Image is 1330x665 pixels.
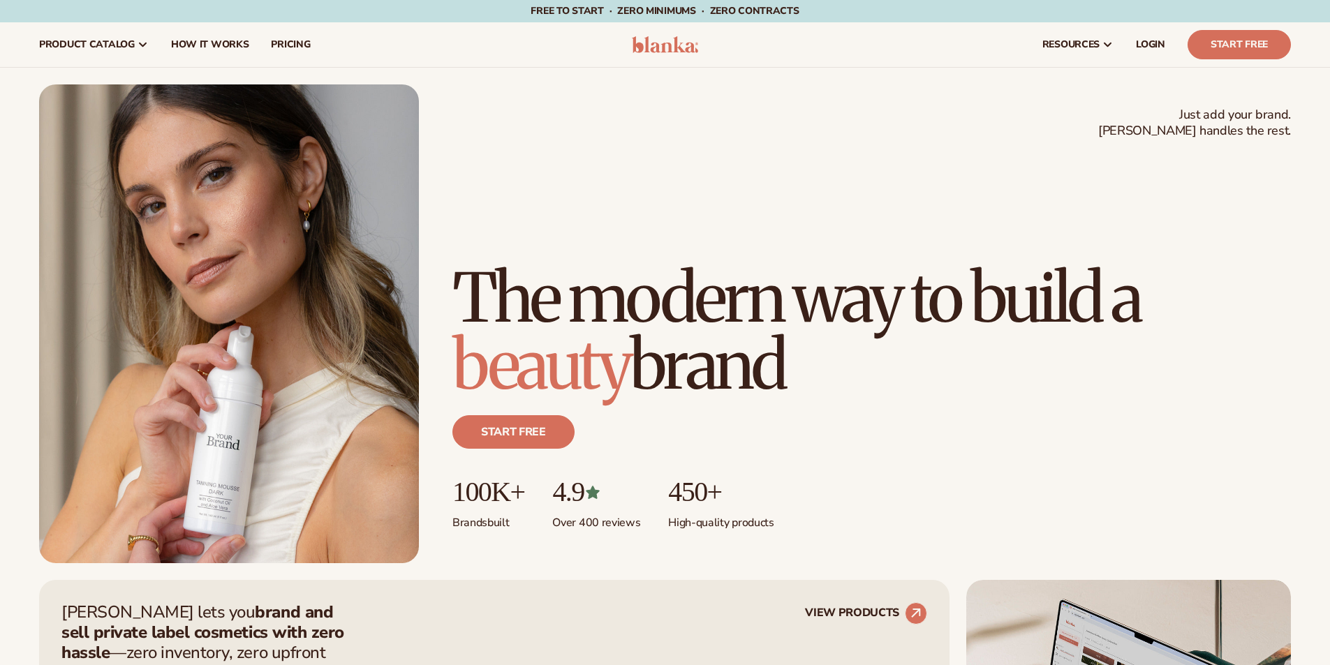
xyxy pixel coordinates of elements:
a: resources [1031,22,1125,67]
strong: brand and sell private label cosmetics with zero hassle [61,601,344,664]
a: Start Free [1188,30,1291,59]
a: How It Works [160,22,260,67]
span: resources [1042,39,1100,50]
p: High-quality products [668,507,774,530]
a: Start free [452,415,575,449]
span: Free to start · ZERO minimums · ZERO contracts [531,4,799,17]
span: LOGIN [1136,39,1165,50]
a: VIEW PRODUCTS [805,602,927,625]
p: 100K+ [452,477,524,507]
a: product catalog [28,22,160,67]
img: logo [632,36,698,53]
span: pricing [271,39,310,50]
span: How It Works [171,39,249,50]
img: Female holding tanning mousse. [39,84,419,563]
p: Brands built [452,507,524,530]
span: beauty [452,323,630,407]
span: product catalog [39,39,135,50]
h1: The modern way to build a brand [452,264,1291,398]
a: LOGIN [1125,22,1176,67]
p: Over 400 reviews [552,507,640,530]
a: pricing [260,22,321,67]
span: Just add your brand. [PERSON_NAME] handles the rest. [1098,107,1291,140]
p: 4.9 [552,477,640,507]
p: 450+ [668,477,774,507]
